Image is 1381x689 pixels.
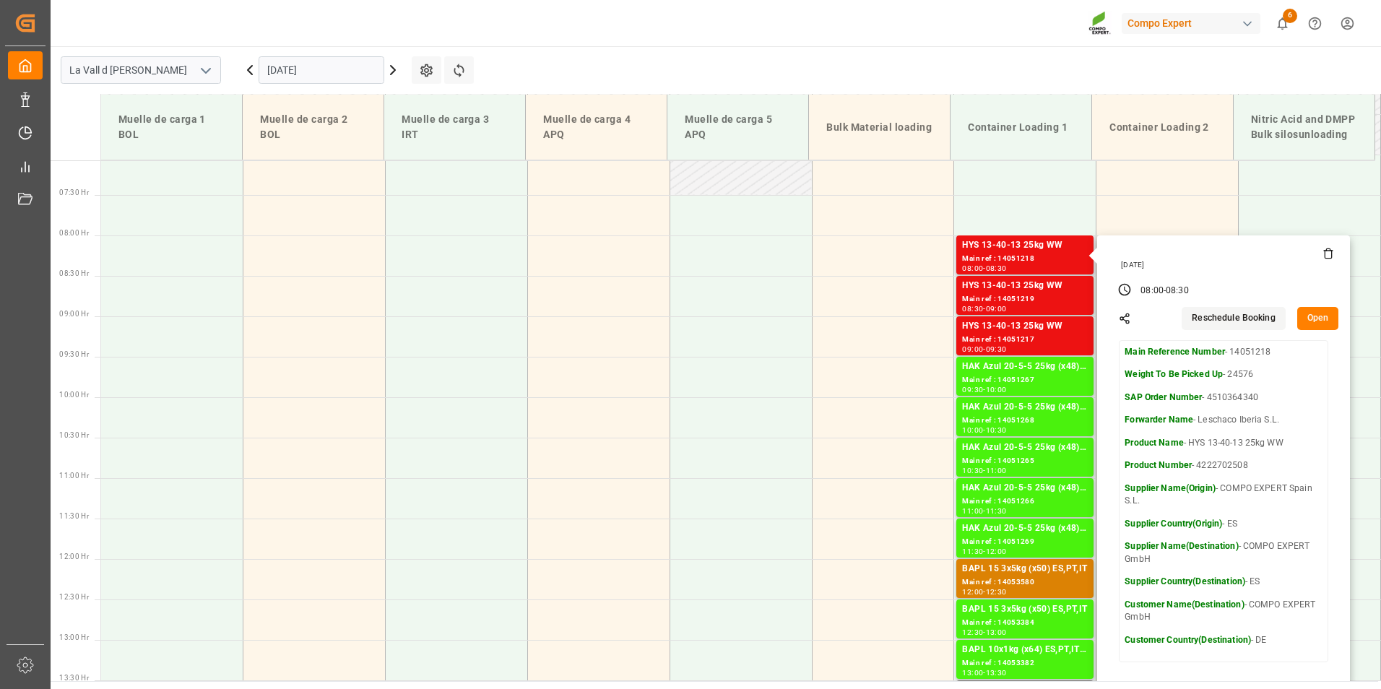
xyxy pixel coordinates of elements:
div: Main ref : 14051266 [962,495,1088,508]
div: Main ref : 14051265 [962,455,1088,467]
span: 11:00 Hr [59,472,89,480]
div: 12:00 [962,589,983,595]
div: Muelle de carga 4 APQ [537,106,655,148]
div: BAPL 10x1kg (x64) ES,PT,IT;KSL BLACK 20L (x48) ES/PT [962,643,1088,657]
div: - [983,669,985,676]
div: 12:00 [986,548,1007,555]
div: 11:30 [986,508,1007,514]
strong: SAP Order Number [1125,392,1202,402]
p: - ES [1125,518,1322,531]
div: 10:30 [986,427,1007,433]
div: Main ref : 14051219 [962,293,1088,305]
span: 09:30 Hr [59,350,89,358]
div: - [983,508,985,514]
span: 09:00 Hr [59,310,89,318]
strong: Supplier Name(Origin) [1125,483,1216,493]
div: Bulk Material loading [821,114,938,141]
div: Muelle de carga 5 APQ [679,106,797,148]
div: 09:30 [962,386,983,393]
div: 10:00 [962,427,983,433]
button: Compo Expert [1122,9,1266,37]
strong: Customer Name(Destination) [1125,599,1244,610]
span: 12:00 Hr [59,552,89,560]
strong: Main Reference Number [1125,347,1225,357]
div: 13:30 [986,669,1007,676]
p: - ES [1125,576,1322,589]
div: 10:00 [986,386,1007,393]
div: Container Loading 2 [1104,114,1221,141]
img: Screenshot%202023-09-29%20at%2010.02.21.png_1712312052.png [1088,11,1112,36]
div: 09:30 [986,346,1007,352]
button: Reschedule Booking [1182,307,1285,330]
div: 12:30 [986,589,1007,595]
div: BAPL 15 3x5kg (x50) ES,PT,IT [962,602,1088,617]
div: Main ref : 14051217 [962,334,1088,346]
div: 12:30 [962,629,983,636]
strong: Supplier Name(Destination) [1125,541,1238,551]
div: HAK Azul 20-5-5 25kg (x48) BR [962,360,1088,374]
p: - COMPO EXPERT GmbH [1125,599,1322,624]
div: - [983,467,985,474]
div: Muelle de carga 3 IRT [396,106,514,148]
p: - 14051218 [1125,346,1322,359]
div: Muelle de carga 2 BOL [254,106,372,148]
span: 6 [1283,9,1297,23]
span: 13:30 Hr [59,674,89,682]
span: 07:30 Hr [59,188,89,196]
div: 08:00 [1140,285,1164,298]
input: DD.MM.YYYY [259,56,384,84]
strong: Weight To Be Picked Up [1125,369,1223,379]
div: 08:30 [1166,285,1189,298]
div: 11:00 [962,508,983,514]
div: Container Loading 1 [962,114,1080,141]
strong: Forwarder Name [1125,415,1193,425]
div: - [983,589,985,595]
span: 10:30 Hr [59,431,89,439]
p: - 24576 [1125,368,1322,381]
div: 13:00 [962,669,983,676]
p: - COMPO EXPERT Spain S.L. [1125,482,1322,508]
div: 13:00 [986,629,1007,636]
strong: Customer Country(Destination) [1125,635,1251,645]
button: show 6 new notifications [1266,7,1299,40]
p: - 4510364340 [1125,391,1322,404]
button: open menu [194,59,216,82]
span: 08:00 Hr [59,229,89,237]
span: 11:30 Hr [59,512,89,520]
div: Main ref : 14051268 [962,415,1088,427]
p: - DE [1125,634,1322,647]
div: 08:30 [986,265,1007,272]
div: Main ref : 14053580 [962,576,1088,589]
div: HYS 13-40-13 25kg WW [962,279,1088,293]
div: 11:30 [962,548,983,555]
p: - HYS 13-40-13 25kg WW [1125,437,1322,450]
div: HAK Azul 20-5-5 25kg (x48) BR [962,481,1088,495]
div: 08:00 [962,265,983,272]
div: BAPL 15 3x5kg (x50) ES,PT,IT [962,562,1088,576]
span: 08:30 Hr [59,269,89,277]
div: Main ref : 14053384 [962,617,1088,629]
span: 12:30 Hr [59,593,89,601]
div: HYS 13-40-13 25kg WW [962,319,1088,334]
button: Open [1297,307,1339,330]
div: Main ref : 14053382 [962,657,1088,669]
div: Nitric Acid and DMPP Bulk silosunloading [1245,106,1363,148]
p: - Leschaco Iberia S.L. [1125,414,1322,427]
div: - [983,346,985,352]
div: Main ref : 14051269 [962,536,1088,548]
p: - 4222702508 [1125,459,1322,472]
div: - [983,386,985,393]
p: - COMPO EXPERT GmbH [1125,540,1322,565]
div: 09:00 [986,305,1007,312]
div: - [1164,285,1166,298]
div: HAK Azul 20-5-5 25kg (x48) BR [962,441,1088,455]
strong: Supplier Country(Destination) [1125,576,1245,586]
div: 09:00 [962,346,983,352]
div: - [983,427,985,433]
div: Compo Expert [1122,13,1260,34]
div: Main ref : 14051267 [962,374,1088,386]
div: Muelle de carga 1 BOL [113,106,230,148]
span: 13:00 Hr [59,633,89,641]
input: Type to search/select [61,56,221,84]
div: - [983,629,985,636]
